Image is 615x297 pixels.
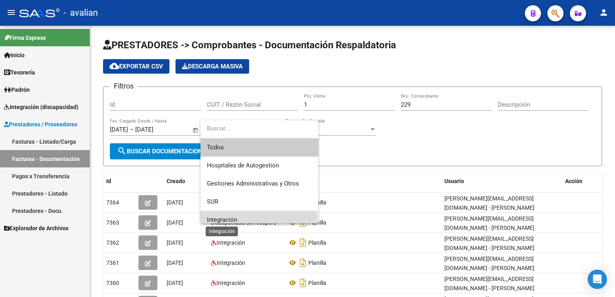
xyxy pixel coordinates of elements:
[588,270,607,289] div: Open Intercom Messenger
[200,120,317,138] input: dropdown search
[207,162,279,169] span: Hospitales de Autogestión
[207,216,237,223] span: Integración
[207,138,312,157] span: Todos
[207,180,299,187] span: Gestiones Administrativas y Otros
[207,198,218,205] span: SUR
